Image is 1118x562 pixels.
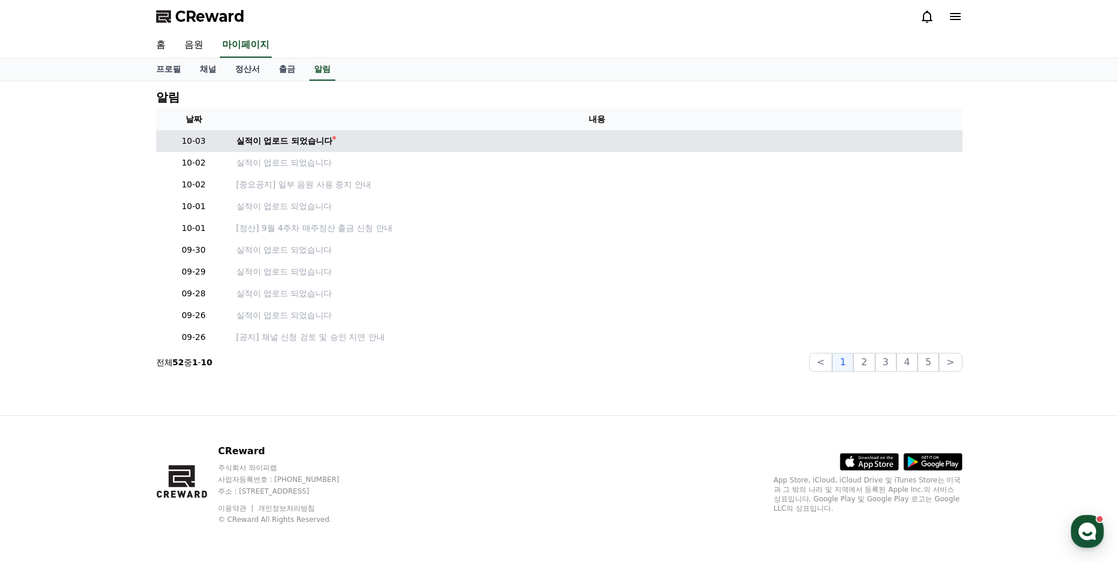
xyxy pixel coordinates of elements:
[236,266,958,278] a: 실적이 업로드 되었습니다
[175,7,245,26] span: CReward
[156,91,180,104] h4: 알림
[853,353,875,372] button: 2
[232,108,962,130] th: 내용
[182,391,196,401] span: 설정
[147,58,190,81] a: 프로필
[875,353,896,372] button: 3
[809,353,832,372] button: <
[218,487,362,496] p: 주소 : [STREET_ADDRESS]
[161,178,227,191] p: 10-02
[161,331,227,343] p: 09-26
[269,58,305,81] a: 출금
[147,33,175,58] a: 홈
[236,200,958,213] a: 실적이 업로드 되었습니다
[258,504,315,513] a: 개인정보처리방침
[236,135,958,147] a: 실적이 업로드 되었습니다
[175,33,213,58] a: 음원
[218,444,362,458] p: CReward
[896,353,918,372] button: 4
[201,358,212,367] strong: 10
[161,200,227,213] p: 10-01
[218,475,362,484] p: 사업자등록번호 : [PHONE_NUMBER]
[220,33,272,58] a: 마이페이지
[4,373,78,403] a: 홈
[156,108,232,130] th: 날짜
[226,58,269,81] a: 정산서
[918,353,939,372] button: 5
[309,58,335,81] a: 알림
[832,353,853,372] button: 1
[156,7,245,26] a: CReward
[236,157,958,169] a: 실적이 업로드 되었습니다
[37,391,44,401] span: 홈
[236,222,958,234] a: [정산] 9월 4주차 매주정산 출금 신청 안내
[161,135,227,147] p: 10-03
[161,309,227,322] p: 09-26
[161,222,227,234] p: 10-01
[108,392,122,401] span: 대화
[218,504,255,513] a: 이용약관
[173,358,184,367] strong: 52
[236,244,958,256] a: 실적이 업로드 되었습니다
[236,178,958,191] a: [중요공지] 일부 음원 사용 중지 안내
[161,266,227,278] p: 09-29
[236,331,958,343] a: [공지] 채널 신청 검토 및 승인 지연 안내
[236,309,958,322] a: 실적이 업로드 되었습니다
[192,358,198,367] strong: 1
[236,135,333,147] div: 실적이 업로드 되었습니다
[218,515,362,524] p: © CReward All Rights Reserved.
[78,373,152,403] a: 대화
[161,157,227,169] p: 10-02
[236,287,958,300] a: 실적이 업로드 되었습니다
[156,356,213,368] p: 전체 중 -
[190,58,226,81] a: 채널
[161,244,227,256] p: 09-30
[939,353,962,372] button: >
[152,373,226,403] a: 설정
[218,463,362,472] p: 주식회사 와이피랩
[161,287,227,300] p: 09-28
[774,475,962,513] p: App Store, iCloud, iCloud Drive 및 iTunes Store는 미국과 그 밖의 나라 및 지역에서 등록된 Apple Inc.의 서비스 상표입니다. Goo...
